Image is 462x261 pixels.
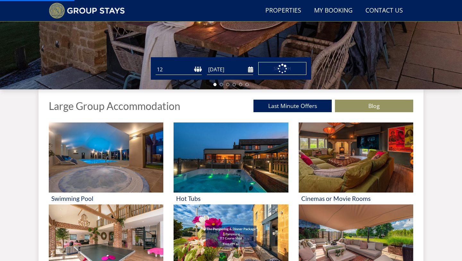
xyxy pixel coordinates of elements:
[263,4,304,18] a: Properties
[274,65,291,71] span: Search
[207,64,253,75] input: Arrival Date
[301,195,411,202] h3: Cinemas or Movie Rooms
[299,122,413,204] a: 'Cinemas or Movie Rooms' - Large Group Accommodation Holiday Ideas Cinemas or Movie Rooms
[49,122,163,204] a: 'Swimming Pool' - Large Group Accommodation Holiday Ideas Swimming Pool
[174,122,288,204] a: 'Hot Tubs' - Large Group Accommodation Holiday Ideas Hot Tubs
[51,195,161,202] h3: Swimming Pool
[49,100,180,112] h1: Large Group Accommodation
[258,62,306,75] button: Search
[299,122,413,193] img: 'Cinemas or Movie Rooms' - Large Group Accommodation Holiday Ideas
[176,195,286,202] h3: Hot Tubs
[363,4,406,18] a: Contact Us
[174,122,288,193] img: 'Hot Tubs' - Large Group Accommodation Holiday Ideas
[49,122,163,193] img: 'Swimming Pool' - Large Group Accommodation Holiday Ideas
[253,100,332,112] a: Last Minute Offers
[335,100,413,112] a: Blog
[312,4,355,18] a: My Booking
[49,3,125,19] img: Group Stays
